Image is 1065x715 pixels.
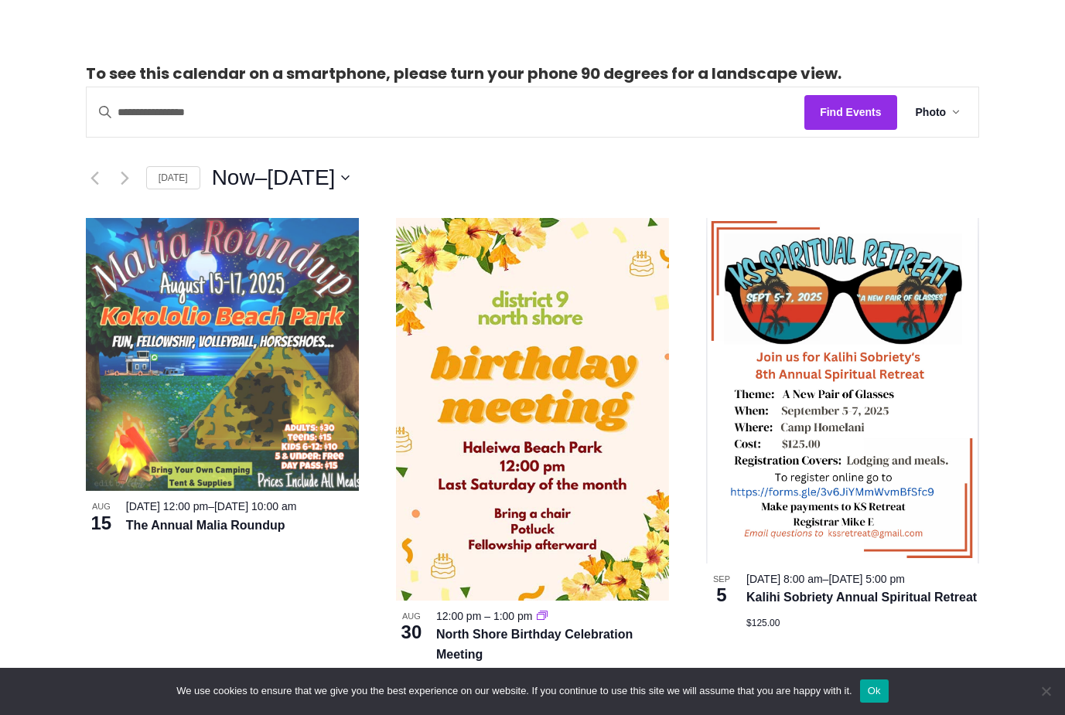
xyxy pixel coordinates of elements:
a: The Annual Malia Roundup [126,519,285,532]
span: 5 [706,582,737,608]
time: 1:00 pm [493,610,533,622]
a: Previous Events [86,169,104,187]
span: [DATE] 10:00 am [214,500,296,512]
span: [DATE] [267,162,335,193]
button: Find Events [804,95,896,130]
span: Aug [396,610,427,623]
img: Malia Roundup 25 flyer [86,218,359,491]
div: – [126,498,359,516]
span: [DATE] 5:00 pm [828,573,905,585]
span: No [1038,683,1053,699]
a: Kalihi Sobriety Annual Spiritual Retreat [746,591,977,604]
img: Kalihi Sobriety Spiritual Retreat Flyer [706,218,979,563]
strong: To see this calendar on a smartphone, please turn your phone 90 degrees for a landscape view. [86,63,841,84]
button: Photo [897,87,979,137]
span: – [484,610,490,622]
a: North Shore Birthday Celebration Meeting [436,628,633,661]
div: – [746,570,979,588]
button: Click to toggle datepicker [212,162,350,193]
span: $125.00 [746,618,780,628]
a: Event series: North Shore Birthday Celebration Meeting [537,610,548,622]
time: 12:00 pm [436,610,481,622]
img: bday meeting flyer.JPG [396,218,669,601]
span: 15 [86,510,117,536]
span: [DATE] 12:00 pm [126,500,208,512]
span: We use cookies to ensure that we give you the best experience on our website. If you continue to ... [176,683,852,699]
span: [DATE] 8:00 am [746,573,823,585]
span: – [255,162,268,193]
a: Next Events [116,169,135,187]
input: Enter Keyword. Search for events by Keyword. [87,88,804,137]
span: 30 [396,619,427,645]
span: Aug [86,500,117,513]
span: Sep [706,573,737,586]
span: Photo [916,104,947,121]
span: Now [212,162,255,193]
button: Ok [860,679,889,703]
a: [DATE] [146,166,200,190]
